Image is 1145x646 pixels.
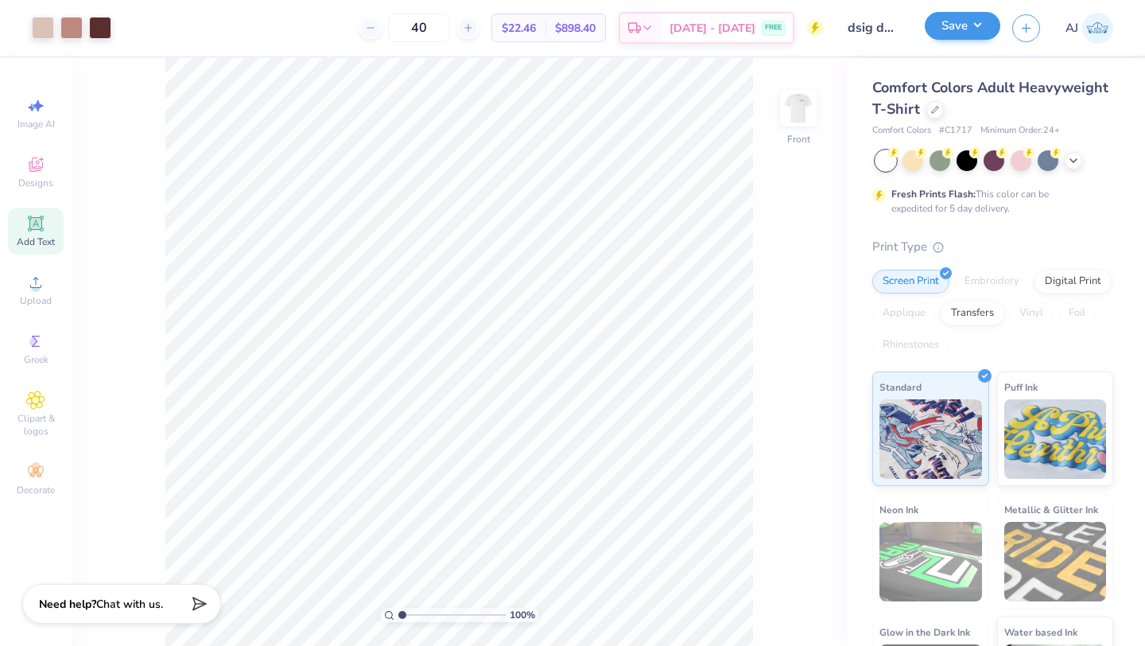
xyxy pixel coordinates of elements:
div: Transfers [941,302,1004,325]
strong: Fresh Prints Flash: [891,188,976,200]
div: Screen Print [872,270,949,294]
div: Front [787,132,810,146]
div: Embroidery [954,270,1030,294]
img: Standard [879,399,982,479]
span: 100 % [510,608,535,622]
span: Minimum Order: 24 + [980,124,1060,138]
span: Clipart & logos [8,412,64,438]
span: FREE [765,22,782,33]
span: Chat with us. [96,597,163,612]
span: $898.40 [555,20,596,37]
span: Designs [18,177,53,189]
input: – – [388,14,450,42]
button: Save [925,12,1000,40]
div: Rhinestones [872,333,949,357]
div: Applique [872,302,936,325]
input: Untitled Design [835,12,913,44]
div: This color can be expedited for 5 day delivery. [891,187,1087,216]
span: Image AI [17,118,55,130]
span: Greek [24,353,49,366]
span: Standard [879,379,922,395]
span: AJ [1065,19,1078,37]
div: Digital Print [1034,270,1112,294]
div: Vinyl [1009,302,1054,325]
span: Upload [20,294,52,307]
span: Add Text [17,235,55,248]
img: Neon Ink [879,522,982,601]
span: [DATE] - [DATE] [670,20,755,37]
span: Neon Ink [879,501,918,518]
span: Glow in the Dark Ink [879,624,970,640]
img: Metallic & Glitter Ink [1004,522,1107,601]
span: Comfort Colors Adult Heavyweight T-Shirt [872,78,1108,119]
strong: Need help? [39,597,96,612]
span: Water based Ink [1004,624,1077,640]
div: Print Type [872,238,1113,256]
img: Alaina Jones [1082,13,1113,44]
span: Comfort Colors [872,124,931,138]
span: Metallic & Glitter Ink [1004,501,1098,518]
span: Decorate [17,484,55,496]
span: # C1717 [939,124,972,138]
img: Puff Ink [1004,399,1107,479]
img: Front [782,92,814,124]
span: $22.46 [502,20,536,37]
span: Puff Ink [1004,379,1038,395]
a: AJ [1065,13,1113,44]
div: Foil [1058,302,1096,325]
